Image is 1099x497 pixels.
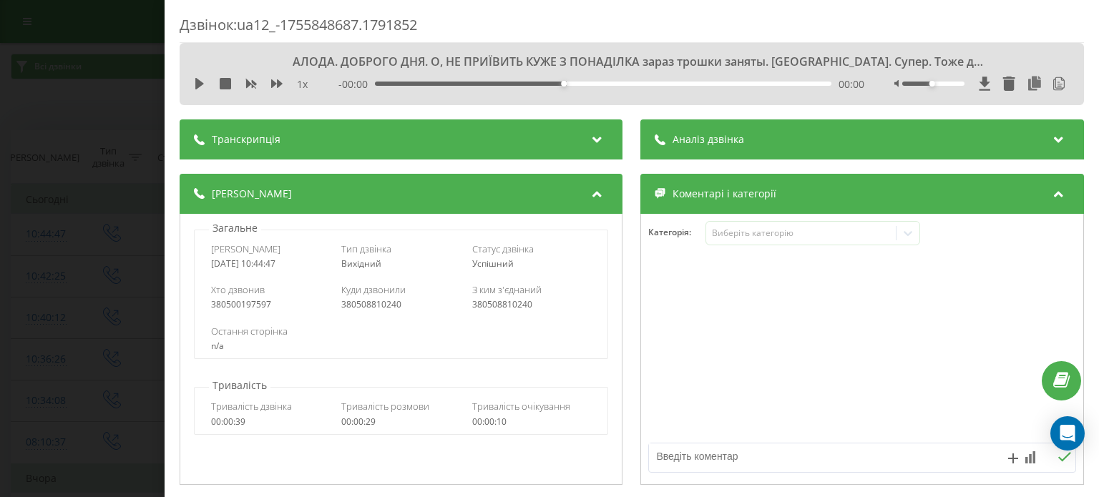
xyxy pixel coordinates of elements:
div: Accessibility label [562,81,567,87]
span: 00:00 [839,77,864,92]
div: Виберіть категорію [712,227,891,239]
div: n/a [211,341,591,351]
div: АЛОДА. ДОБРОГО ДНЯ. О, НЕ ПРИЇВИТЬ КУЖЕ З ПОНАДІЛКА зараз трошки заняты. [GEOGRAPHIC_DATA]. Супер... [279,54,985,69]
div: Open Intercom Messenger [1050,416,1085,451]
div: Дзвінок : ua12_-1755848687.1791852 [180,15,1084,43]
p: Тривалість [209,378,270,393]
span: Хто дзвонив [211,283,265,296]
span: З ким з'єднаний [472,283,542,296]
span: Тип дзвінка [342,242,392,255]
span: Тривалість дзвінка [211,400,292,413]
span: Коментарі і категорії [673,187,777,201]
span: Остання сторінка [211,325,288,338]
h4: Категорія : [649,227,706,237]
span: Тривалість розмови [342,400,430,413]
div: Accessibility label [929,81,935,87]
div: 00:00:29 [342,417,461,427]
div: [DATE] 10:44:47 [211,259,331,269]
span: Куди дзвонили [342,283,406,296]
div: 00:00:10 [472,417,592,427]
span: 1 x [297,77,308,92]
p: Загальне [209,221,261,235]
span: Вихідний [342,257,382,270]
span: [PERSON_NAME] [212,187,292,201]
div: 380508810240 [472,300,592,310]
span: - 00:00 [339,77,376,92]
span: Аналіз дзвінка [673,132,745,147]
span: Успішний [472,257,514,270]
span: Тривалість очікування [472,400,570,413]
span: Статус дзвінка [472,242,534,255]
div: 380508810240 [342,300,461,310]
div: 00:00:39 [211,417,331,427]
div: 380500197597 [211,300,331,310]
span: Транскрипція [212,132,280,147]
span: [PERSON_NAME] [211,242,280,255]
